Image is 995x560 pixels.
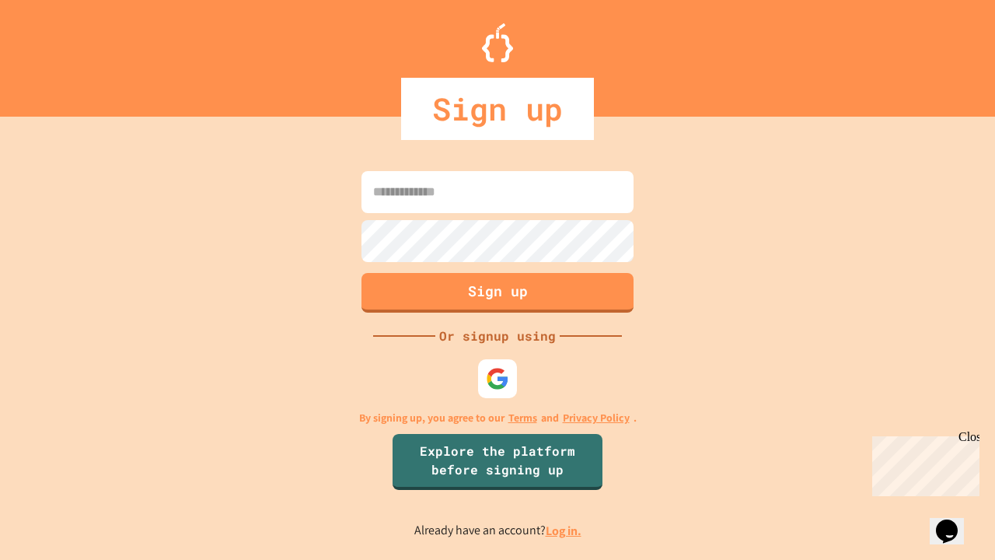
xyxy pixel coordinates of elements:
[401,78,594,140] div: Sign up
[866,430,979,496] iframe: chat widget
[435,327,560,345] div: Or signup using
[6,6,107,99] div: Chat with us now!Close
[563,410,630,426] a: Privacy Policy
[546,523,581,539] a: Log in.
[359,410,637,426] p: By signing up, you agree to our and .
[361,273,634,313] button: Sign up
[393,434,602,490] a: Explore the platform before signing up
[508,410,537,426] a: Terms
[482,23,513,62] img: Logo.svg
[414,521,581,541] p: Already have an account?
[486,367,509,390] img: google-icon.svg
[930,498,979,544] iframe: chat widget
